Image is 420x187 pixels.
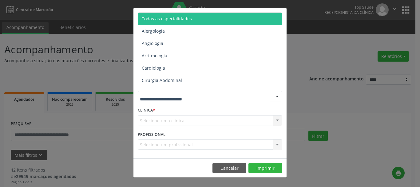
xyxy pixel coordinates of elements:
span: Alergologia [142,28,165,34]
span: Cirurgia Abdominal [142,77,182,83]
span: Angiologia [142,40,163,46]
label: PROFISSIONAL [138,130,165,139]
label: CLÍNICA [138,106,155,115]
button: Cancelar [212,163,246,173]
button: Close [274,8,287,23]
span: Cardiologia [142,65,165,71]
span: Arritmologia [142,53,167,59]
span: Cirurgia Bariatrica [142,90,180,96]
h5: Relatório de agendamentos [138,12,208,20]
button: Imprimir [248,163,282,173]
span: Todas as especialidades [142,16,192,22]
